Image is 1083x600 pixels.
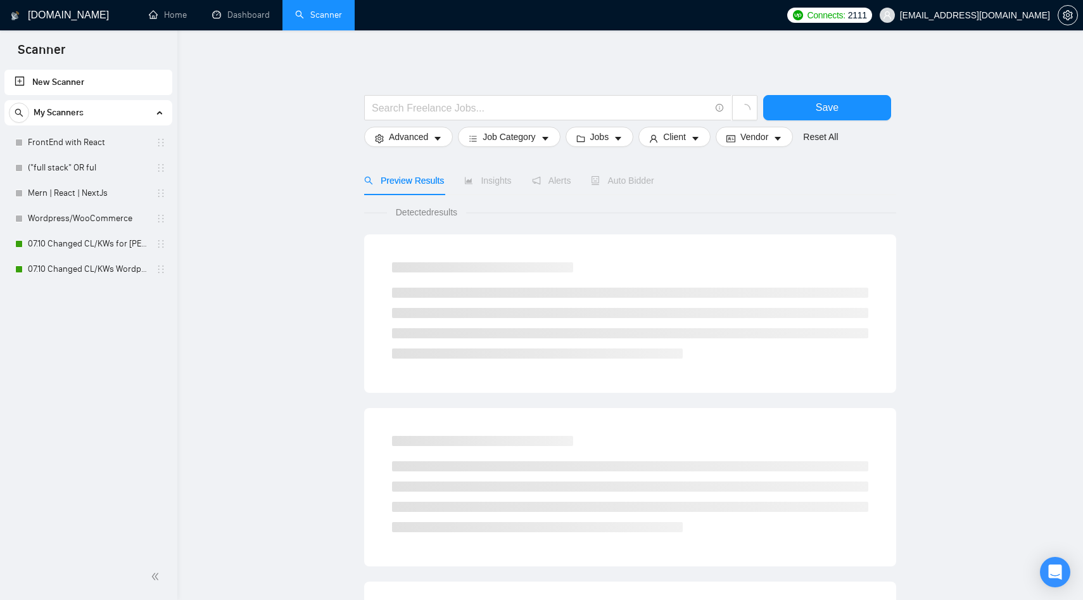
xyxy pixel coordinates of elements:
span: search [364,176,373,185]
span: robot [591,176,600,185]
a: New Scanner [15,70,162,95]
span: Detected results [387,205,466,219]
a: Reset All [803,130,838,144]
a: setting [1058,10,1078,20]
button: userClientcaret-down [638,127,711,147]
span: folder [576,134,585,143]
button: settingAdvancedcaret-down [364,127,453,147]
button: setting [1058,5,1078,25]
span: info-circle [716,104,724,112]
span: caret-down [614,134,623,143]
button: folderJobscaret-down [566,127,634,147]
span: setting [375,134,384,143]
button: Save [763,95,891,120]
span: notification [532,176,541,185]
span: holder [156,239,166,249]
a: homeHome [149,10,187,20]
span: caret-down [541,134,550,143]
a: 07.10 Changed CL/KWs for [PERSON_NAME] [28,231,148,257]
span: Preview Results [364,176,444,186]
span: Job Category [483,130,535,144]
span: Connects: [807,8,845,22]
li: My Scanners [4,100,172,282]
span: holder [156,264,166,274]
span: holder [156,188,166,198]
button: barsJob Categorycaret-down [458,127,560,147]
li: New Scanner [4,70,172,95]
span: Jobs [590,130,609,144]
span: double-left [151,570,163,583]
img: upwork-logo.png [793,10,803,20]
span: Advanced [389,130,428,144]
div: Open Intercom Messenger [1040,557,1070,587]
a: dashboardDashboard [212,10,270,20]
a: ("full stack" OR ful [28,155,148,181]
span: holder [156,137,166,148]
span: 2111 [848,8,867,22]
span: caret-down [433,134,442,143]
span: user [883,11,892,20]
span: setting [1058,10,1077,20]
input: Search Freelance Jobs... [372,100,710,116]
span: caret-down [691,134,700,143]
a: searchScanner [295,10,342,20]
a: FrontEnd with React [28,130,148,155]
span: Scanner [8,41,75,67]
span: user [649,134,658,143]
span: loading [739,104,750,115]
span: Auto Bidder [591,176,654,186]
span: holder [156,214,166,224]
img: logo [11,6,20,26]
span: Insights [464,176,511,186]
span: My Scanners [34,100,84,125]
span: search [9,108,28,117]
a: Mern | React | NextJs [28,181,148,206]
span: Save [816,99,839,115]
span: Client [663,130,686,144]
span: bars [469,134,478,143]
button: search [9,103,29,123]
a: 07.10 Changed CL/KWs Wordpress/WooCommerce [28,257,148,282]
span: holder [156,163,166,173]
a: Wordpress/WooCommerce [28,206,148,231]
span: Vendor [740,130,768,144]
span: caret-down [773,134,782,143]
span: area-chart [464,176,473,185]
button: idcardVendorcaret-down [716,127,793,147]
span: Alerts [532,176,571,186]
span: idcard [726,134,735,143]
